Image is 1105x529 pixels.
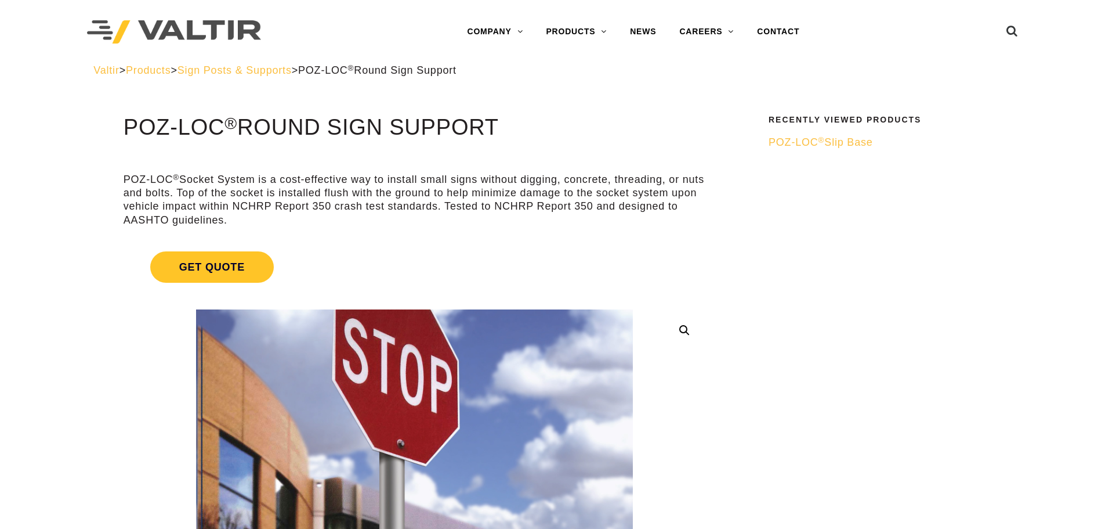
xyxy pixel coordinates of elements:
[455,20,534,44] a: COMPANY
[224,114,237,132] sup: ®
[769,136,873,148] span: POZ-LOC Slip Base
[124,116,705,140] h1: POZ-LOC Round Sign Support
[173,173,179,182] sup: ®
[348,64,354,73] sup: ®
[534,20,618,44] a: PRODUCTS
[87,20,261,44] img: Valtir
[618,20,668,44] a: NEWS
[93,64,119,76] a: Valtir
[769,116,1004,124] h2: Recently Viewed Products
[124,173,705,228] p: POZ-LOC Socket System is a cost-effective way to install small signs without digging, concrete, t...
[93,64,1012,77] div: > > >
[126,64,171,76] a: Products
[745,20,811,44] a: CONTACT
[177,64,292,76] a: Sign Posts & Supports
[668,20,745,44] a: CAREERS
[298,64,457,76] span: POZ-LOC Round Sign Support
[818,136,825,145] sup: ®
[150,251,274,283] span: Get Quote
[124,237,705,297] a: Get Quote
[769,136,1004,149] a: POZ-LOC®Slip Base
